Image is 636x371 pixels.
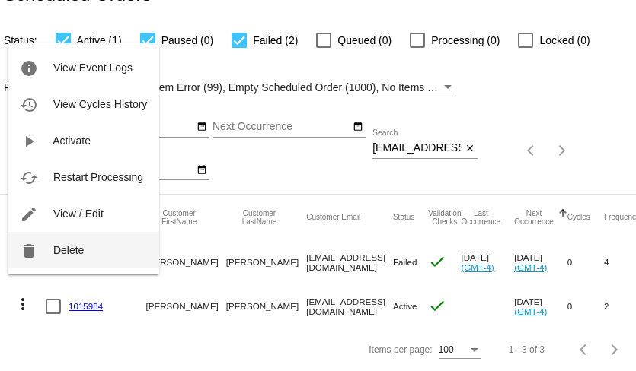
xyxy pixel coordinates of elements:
[20,169,38,187] mat-icon: cached
[20,132,38,151] mat-icon: play_arrow
[53,62,133,74] span: View Event Logs
[20,96,38,114] mat-icon: history
[53,208,104,220] span: View / Edit
[20,59,38,78] mat-icon: info
[20,205,38,224] mat-icon: edit
[53,171,143,183] span: Restart Processing
[53,244,84,256] span: Delete
[53,98,147,110] span: View Cycles History
[20,242,38,260] mat-icon: delete
[53,135,91,147] span: Activate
